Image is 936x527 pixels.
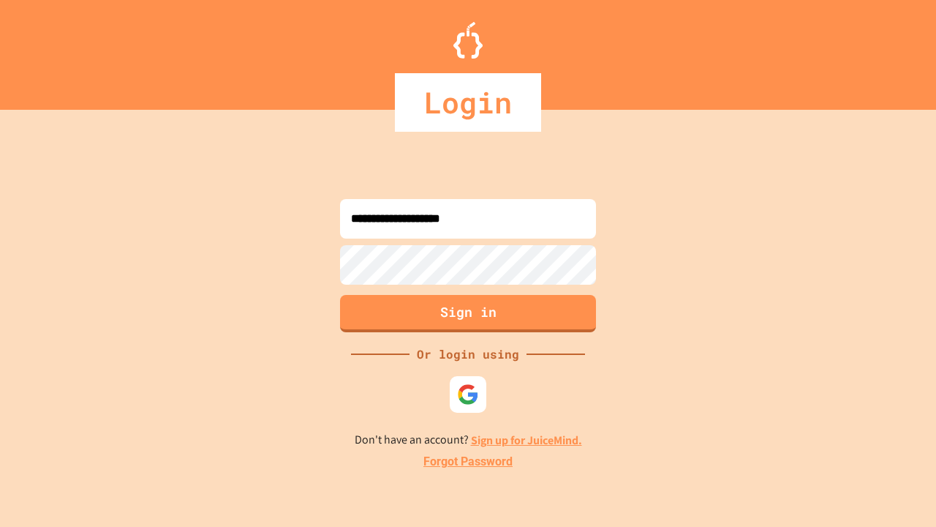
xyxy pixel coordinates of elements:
img: google-icon.svg [457,384,479,405]
div: Login [395,73,541,132]
div: Or login using [409,345,526,363]
a: Sign up for JuiceMind. [471,433,582,448]
button: Sign in [340,295,596,332]
a: Forgot Password [423,453,513,471]
iframe: chat widget [875,468,921,512]
img: Logo.svg [453,22,483,59]
iframe: chat widget [815,405,921,467]
p: Don't have an account? [355,431,582,449]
